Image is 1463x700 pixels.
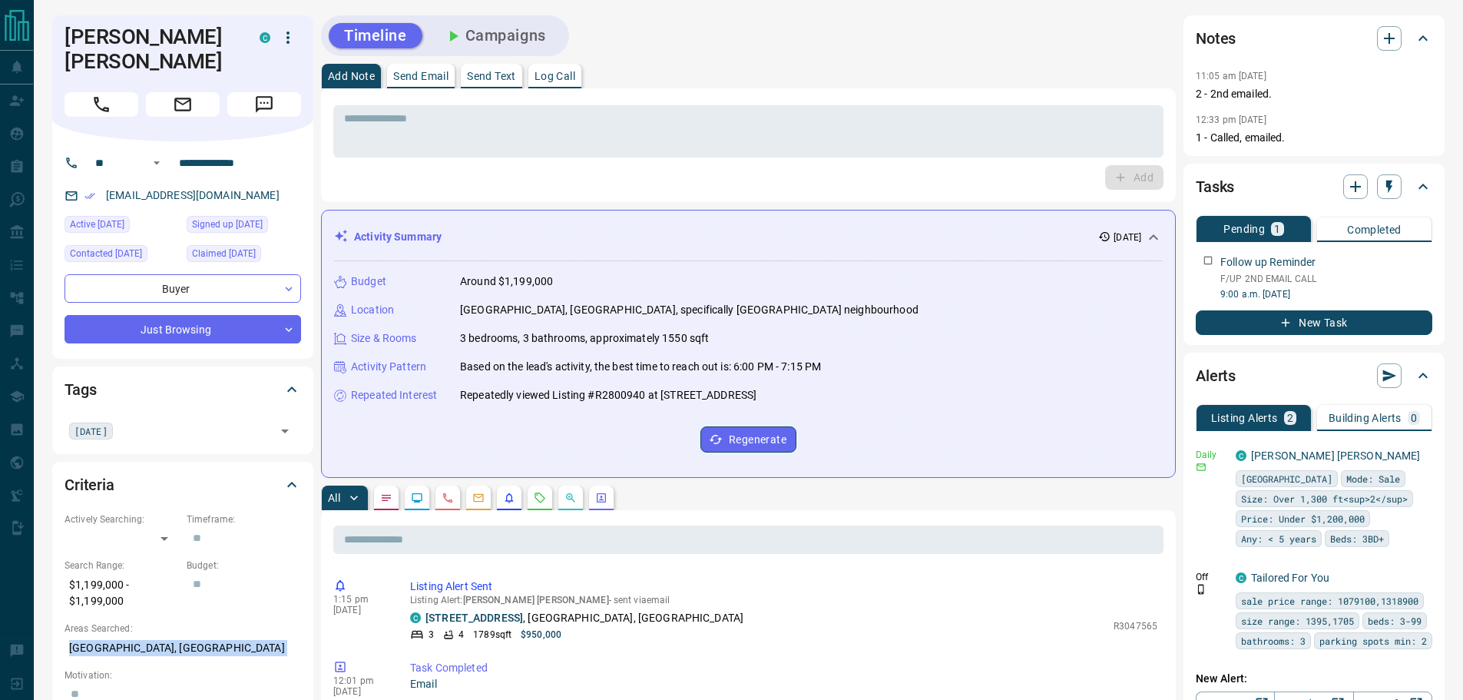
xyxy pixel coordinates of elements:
p: Listing Alert : - sent via email [410,595,1157,605]
p: 3 [429,628,434,642]
p: , [GEOGRAPHIC_DATA], [GEOGRAPHIC_DATA] [425,610,743,626]
span: Email [146,92,220,117]
p: Size & Rooms [351,330,417,347]
span: Price: Under $1,200,000 [1241,511,1365,526]
span: parking spots min: 2 [1319,633,1427,649]
p: 9:00 a.m. [DATE] [1220,287,1432,301]
p: Log Call [535,71,575,81]
p: Off [1196,570,1226,584]
div: condos.ca [1236,572,1246,583]
div: Sat Sep 13 2025 [65,245,179,267]
span: Size: Over 1,300 ft<sup>2</sup> [1241,491,1408,506]
span: size range: 1395,1705 [1241,613,1354,629]
h1: [PERSON_NAME] [PERSON_NAME] [65,25,237,74]
a: Tailored For You [1251,572,1329,584]
span: bathrooms: 3 [1241,633,1306,649]
p: Email [410,676,1157,692]
h2: Notes [1196,26,1236,51]
p: Activity Summary [354,229,442,245]
a: [STREET_ADDRESS] [425,612,523,624]
p: Repeatedly viewed Listing #R2800940 at [STREET_ADDRESS] [460,387,756,403]
span: [GEOGRAPHIC_DATA] [1241,471,1332,486]
div: Tags [65,371,301,408]
p: Budget: [187,559,301,572]
p: 12:01 pm [333,675,387,686]
p: 2 [1287,413,1293,423]
svg: Calls [442,492,454,504]
p: Building Alerts [1329,413,1402,423]
svg: Lead Browsing Activity [411,492,423,504]
p: Listing Alerts [1211,413,1278,423]
p: $1,199,000 - $1,199,000 [65,572,179,614]
svg: Emails [472,492,485,504]
span: beds: 3-99 [1368,613,1422,629]
svg: Opportunities [564,492,577,504]
span: Any: < 5 years [1241,531,1316,546]
p: Areas Searched: [65,622,301,635]
p: Daily [1196,448,1226,462]
span: Message [227,92,301,117]
h2: Tags [65,377,96,402]
svg: Notes [380,492,392,504]
p: [GEOGRAPHIC_DATA], [GEOGRAPHIC_DATA], specifically [GEOGRAPHIC_DATA] neighbourhood [460,302,919,318]
p: 3 bedrooms, 3 bathrooms, approximately 1550 sqft [460,330,709,347]
p: 12:33 pm [DATE] [1196,114,1266,125]
span: Signed up [DATE] [192,217,263,232]
p: 1 - Called, emailed. [1196,130,1432,146]
p: Around $1,199,000 [460,274,553,290]
button: Regenerate [700,426,796,453]
p: Pending [1223,224,1265,234]
span: Claimed [DATE] [192,246,256,261]
div: condos.ca [260,32,270,43]
p: [DATE] [1114,231,1141,244]
p: 2 - 2nd emailed. [1196,86,1432,102]
p: Listing Alert Sent [410,579,1157,595]
div: Criteria [65,466,301,503]
div: Fri Sep 12 2025 [65,216,179,237]
svg: Requests [534,492,546,504]
p: Send Email [393,71,448,81]
div: Sat Sep 13 2025 [187,245,301,267]
p: $950,000 [521,628,561,642]
div: Just Browsing [65,315,301,343]
p: [DATE] [333,605,387,615]
div: Fri Sep 12 2025 [187,216,301,237]
p: F/UP 2ND EMAIL CALL [1220,272,1432,286]
button: Campaigns [429,23,561,48]
p: Follow up Reminder [1220,254,1316,270]
p: Timeframe: [187,513,301,526]
p: 1789 sqft [473,628,511,642]
span: Contacted [DATE] [70,246,142,261]
p: Repeated Interest [351,387,437,403]
button: Timeline [329,23,422,48]
div: Buyer [65,274,301,303]
div: Alerts [1196,357,1432,394]
p: 4 [458,628,464,642]
p: Completed [1347,224,1402,235]
div: condos.ca [410,612,421,623]
div: Activity Summary[DATE] [334,223,1163,251]
div: Tasks [1196,168,1432,205]
svg: Push Notification Only [1196,584,1206,595]
h2: Criteria [65,473,114,497]
a: [EMAIL_ADDRESS][DOMAIN_NAME] [106,189,280,201]
p: Motivation: [65,668,301,682]
span: Mode: Sale [1346,471,1400,486]
p: R3047565 [1114,619,1157,633]
svg: Email Verified [84,191,95,201]
span: [DATE] [74,423,108,439]
p: Activity Pattern [351,359,426,375]
span: Call [65,92,138,117]
p: New Alert: [1196,671,1432,687]
p: Task Completed [410,660,1157,676]
p: 11:05 am [DATE] [1196,71,1266,81]
p: 1 [1274,224,1280,234]
span: sale price range: 1079100,1318900 [1241,593,1418,609]
svg: Email [1196,462,1206,473]
button: Open [147,154,166,172]
p: Send Text [467,71,516,81]
span: [PERSON_NAME] [PERSON_NAME] [463,595,609,605]
p: Location [351,302,394,318]
div: Notes [1196,20,1432,57]
svg: Listing Alerts [503,492,515,504]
